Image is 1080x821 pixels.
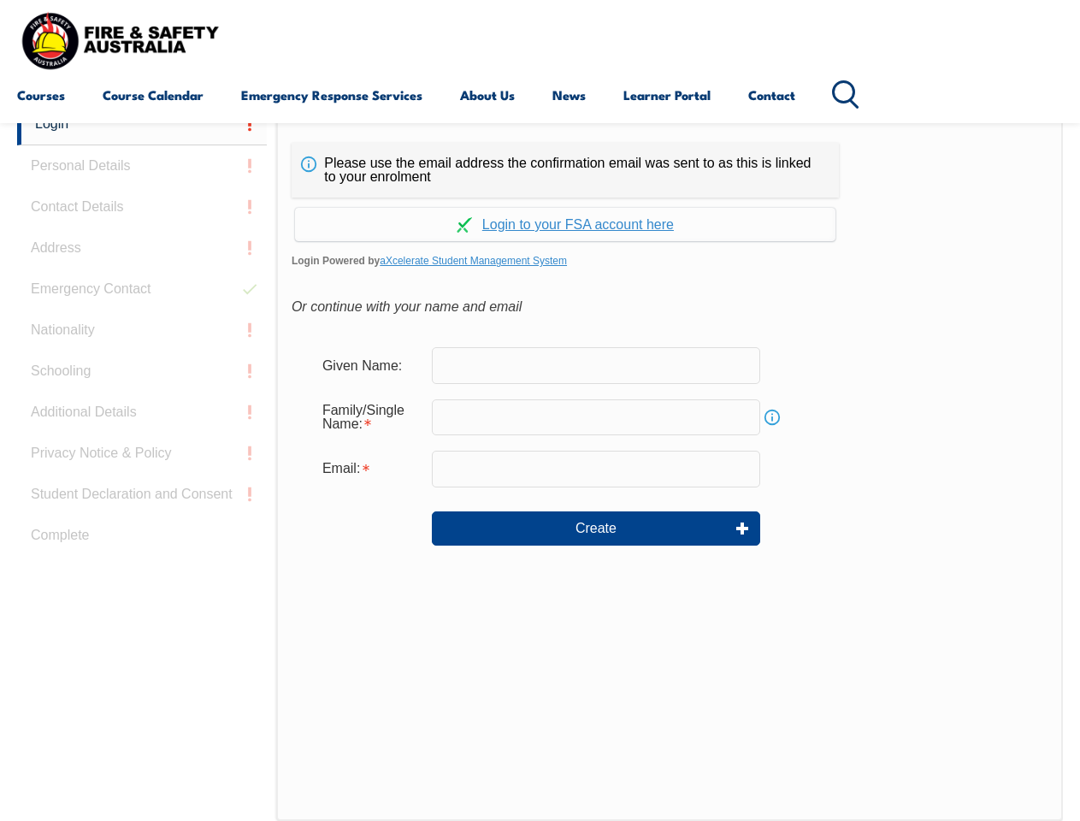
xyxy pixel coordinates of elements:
[292,143,839,198] div: Please use the email address the confirmation email was sent to as this is linked to your enrolment
[292,248,1048,274] span: Login Powered by
[17,103,267,145] a: Login
[309,452,432,485] div: Email is required.
[292,294,1048,320] div: Or continue with your name and email
[760,405,784,429] a: Info
[432,511,760,546] button: Create
[103,74,204,115] a: Course Calendar
[623,74,711,115] a: Learner Portal
[17,74,65,115] a: Courses
[309,394,432,440] div: Family/Single Name is required.
[460,74,515,115] a: About Us
[748,74,795,115] a: Contact
[309,349,432,381] div: Given Name:
[241,74,422,115] a: Emergency Response Services
[457,217,472,233] img: Log in withaxcelerate
[380,255,567,267] a: aXcelerate Student Management System
[552,74,586,115] a: News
